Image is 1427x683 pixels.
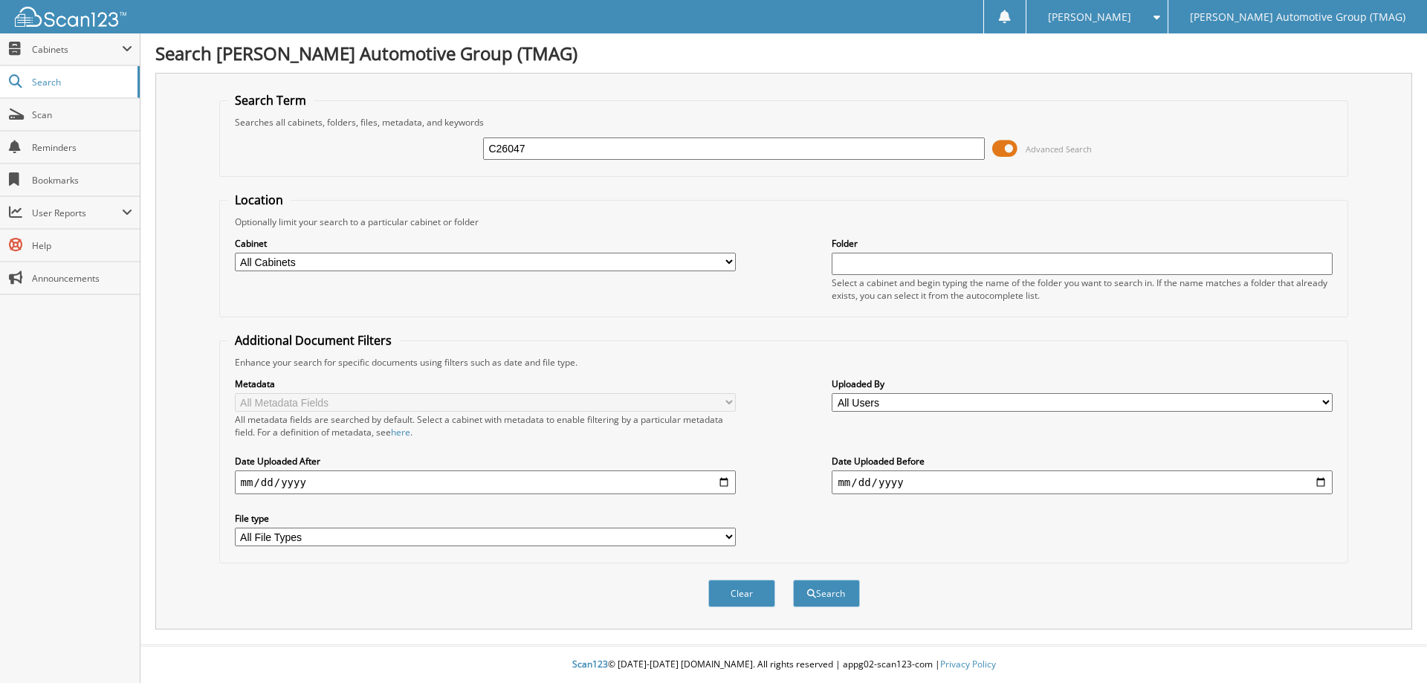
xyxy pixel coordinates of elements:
[32,174,132,187] span: Bookmarks
[832,276,1333,302] div: Select a cabinet and begin typing the name of the folder you want to search in. If the name match...
[235,470,736,494] input: start
[32,141,132,154] span: Reminders
[15,7,126,27] img: scan123-logo-white.svg
[32,43,122,56] span: Cabinets
[227,192,291,208] legend: Location
[235,512,736,525] label: File type
[32,272,132,285] span: Announcements
[235,455,736,467] label: Date Uploaded After
[391,426,410,438] a: here
[793,580,860,607] button: Search
[1026,143,1092,155] span: Advanced Search
[572,658,608,670] span: Scan123
[235,378,736,390] label: Metadata
[832,470,1333,494] input: end
[1048,13,1131,22] span: [PERSON_NAME]
[32,239,132,252] span: Help
[235,413,736,438] div: All metadata fields are searched by default. Select a cabinet with metadata to enable filtering b...
[832,237,1333,250] label: Folder
[32,76,130,88] span: Search
[227,356,1341,369] div: Enhance your search for specific documents using filters such as date and file type.
[940,658,996,670] a: Privacy Policy
[227,332,399,349] legend: Additional Document Filters
[832,378,1333,390] label: Uploaded By
[832,455,1333,467] label: Date Uploaded Before
[1353,612,1427,683] iframe: Chat Widget
[227,92,314,109] legend: Search Term
[235,237,736,250] label: Cabinet
[32,207,122,219] span: User Reports
[227,216,1341,228] div: Optionally limit your search to a particular cabinet or folder
[32,109,132,121] span: Scan
[140,647,1427,683] div: © [DATE]-[DATE] [DOMAIN_NAME]. All rights reserved | appg02-scan123-com |
[708,580,775,607] button: Clear
[1190,13,1405,22] span: [PERSON_NAME] Automotive Group (TMAG)
[155,41,1412,65] h1: Search [PERSON_NAME] Automotive Group (TMAG)
[227,116,1341,129] div: Searches all cabinets, folders, files, metadata, and keywords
